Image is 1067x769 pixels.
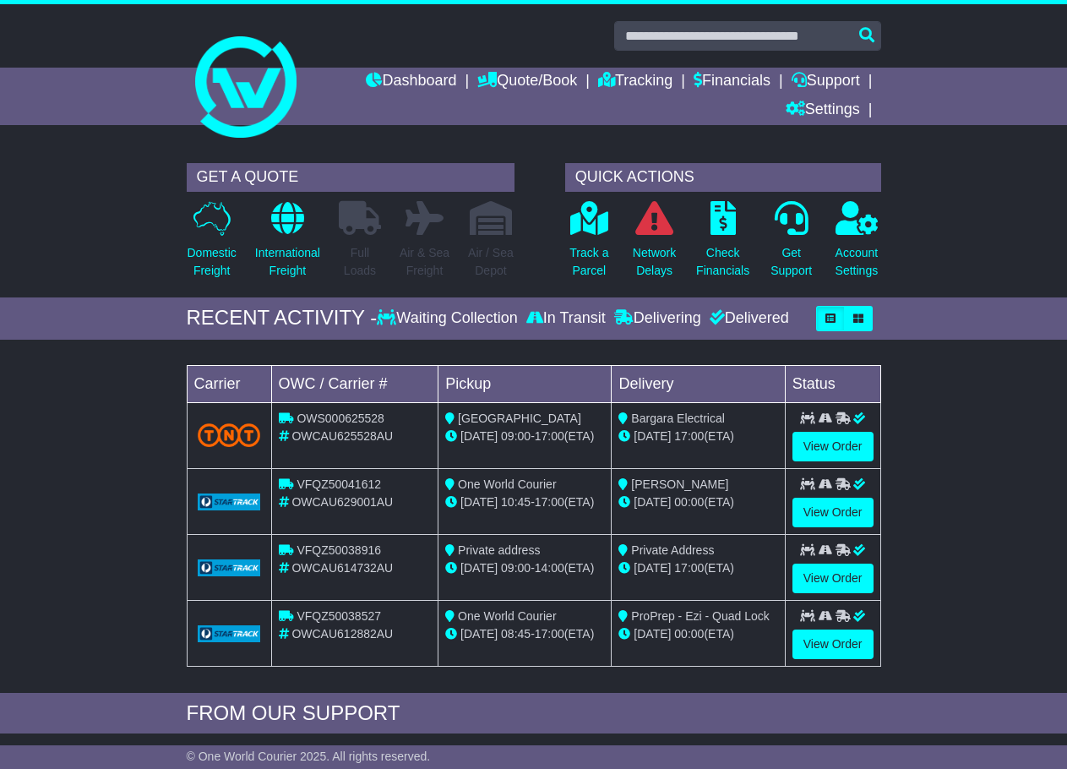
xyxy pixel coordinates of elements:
[339,244,381,280] p: Full Loads
[297,412,384,425] span: OWS000625528
[187,701,881,726] div: FROM OUR SUPPORT
[291,495,393,509] span: OWCAU629001AU
[535,627,564,641] span: 17:00
[695,200,750,289] a: CheckFinancials
[377,309,521,328] div: Waiting Collection
[674,429,704,443] span: 17:00
[612,365,785,402] td: Delivery
[501,429,531,443] span: 09:00
[501,561,531,575] span: 09:00
[198,423,261,446] img: TNT_Domestic.png
[501,495,531,509] span: 10:45
[836,244,879,280] p: Account Settings
[565,163,881,192] div: QUICK ACTIONS
[633,244,676,280] p: Network Delays
[271,365,438,402] td: OWC / Carrier #
[445,494,604,511] div: - (ETA)
[366,68,456,96] a: Dashboard
[291,561,393,575] span: OWCAU614732AU
[460,561,498,575] span: [DATE]
[610,309,705,328] div: Delivering
[618,494,777,511] div: (ETA)
[631,477,728,491] span: [PERSON_NAME]
[792,630,874,659] a: View Order
[297,543,381,557] span: VFQZ50038916
[198,625,261,642] img: GetCarrierServiceLogo
[569,200,609,289] a: Track aParcel
[674,495,704,509] span: 00:00
[705,309,789,328] div: Delivered
[445,428,604,445] div: - (ETA)
[198,494,261,510] img: GetCarrierServiceLogo
[632,200,677,289] a: NetworkDelays
[618,625,777,643] div: (ETA)
[187,200,237,289] a: DomesticFreight
[634,495,671,509] span: [DATE]
[694,68,770,96] a: Financials
[187,306,378,330] div: RECENT ACTIVITY -
[792,432,874,461] a: View Order
[468,244,514,280] p: Air / Sea Depot
[535,429,564,443] span: 17:00
[569,244,608,280] p: Track a Parcel
[477,68,577,96] a: Quote/Book
[297,477,381,491] span: VFQZ50041612
[460,429,498,443] span: [DATE]
[535,495,564,509] span: 17:00
[501,627,531,641] span: 08:45
[792,68,860,96] a: Support
[631,609,769,623] span: ProPrep - Ezi - Quad Lock
[291,429,393,443] span: OWCAU625528AU
[522,309,610,328] div: In Transit
[458,609,556,623] span: One World Courier
[696,244,749,280] p: Check Financials
[786,96,860,125] a: Settings
[631,412,725,425] span: Bargara Electrical
[188,244,237,280] p: Domestic Freight
[535,561,564,575] span: 14:00
[674,627,704,641] span: 00:00
[598,68,672,96] a: Tracking
[458,477,556,491] span: One World Courier
[792,564,874,593] a: View Order
[634,627,671,641] span: [DATE]
[674,561,704,575] span: 17:00
[255,244,320,280] p: International Freight
[198,559,261,576] img: GetCarrierServiceLogo
[618,559,777,577] div: (ETA)
[187,365,271,402] td: Carrier
[458,412,581,425] span: [GEOGRAPHIC_DATA]
[770,244,812,280] p: Get Support
[785,365,880,402] td: Status
[438,365,612,402] td: Pickup
[187,750,431,763] span: © One World Courier 2025. All rights reserved.
[634,429,671,443] span: [DATE]
[445,559,604,577] div: - (ETA)
[400,244,449,280] p: Air & Sea Freight
[187,163,514,192] div: GET A QUOTE
[460,627,498,641] span: [DATE]
[445,625,604,643] div: - (ETA)
[291,627,393,641] span: OWCAU612882AU
[618,428,777,445] div: (ETA)
[835,200,879,289] a: AccountSettings
[792,498,874,527] a: View Order
[458,543,540,557] span: Private address
[631,543,714,557] span: Private Address
[297,609,381,623] span: VFQZ50038527
[254,200,321,289] a: InternationalFreight
[634,561,671,575] span: [DATE]
[770,200,813,289] a: GetSupport
[460,495,498,509] span: [DATE]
